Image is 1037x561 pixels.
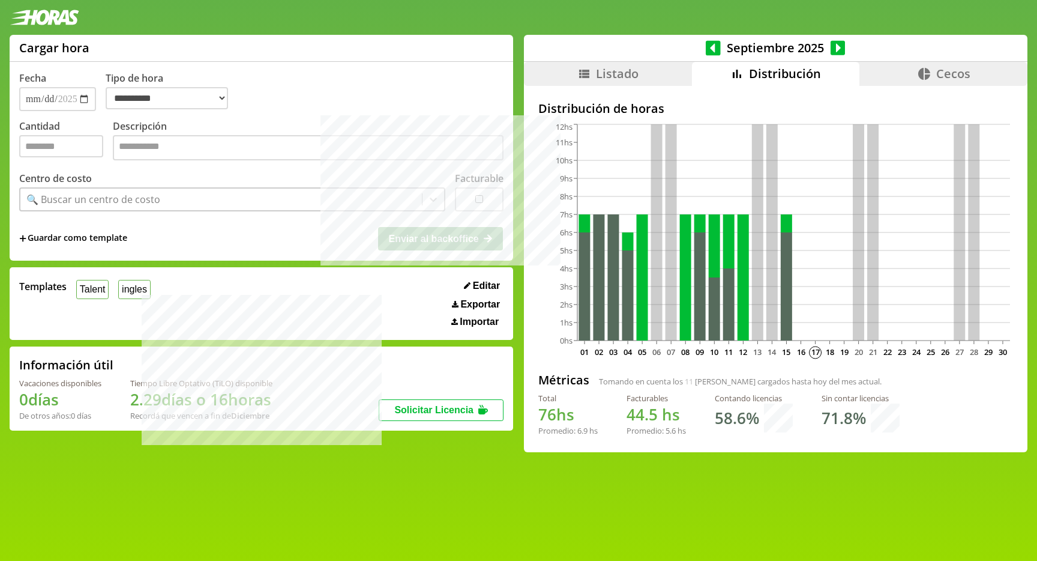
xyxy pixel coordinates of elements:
text: 26 [941,347,949,357]
text: 22 [883,347,892,357]
tspan: 1hs [560,317,573,328]
button: Talent [76,280,109,299]
textarea: Descripción [113,135,503,160]
h1: 0 días [19,389,101,410]
input: Cantidad [19,135,103,157]
span: Tomando en cuenta los [PERSON_NAME] cargados hasta hoy del mes actual. [599,376,882,387]
tspan: 10hs [556,155,573,166]
text: 30 [999,347,1007,357]
h2: Métricas [538,372,589,388]
div: Vacaciones disponibles [19,378,101,389]
text: 04 [624,347,633,357]
text: 29 [984,347,993,357]
text: 05 [638,347,646,357]
text: 16 [796,347,805,357]
span: Editar [473,280,500,291]
tspan: 8hs [560,191,573,202]
text: 07 [667,347,675,357]
div: 🔍 Buscar un centro de costo [26,193,160,206]
tspan: 6hs [560,227,573,238]
tspan: 0hs [560,335,573,346]
text: 21 [868,347,877,357]
h1: hs [627,404,686,425]
span: Templates [19,280,67,293]
text: 23 [898,347,906,357]
span: + [19,232,26,245]
text: 27 [955,347,964,357]
text: 14 [768,347,777,357]
text: 10 [710,347,718,357]
h1: 2.29 días o 16 horas [130,389,272,410]
tspan: 4hs [560,263,573,274]
text: 06 [652,347,661,357]
h2: Información útil [19,357,113,373]
text: 17 [811,347,819,357]
text: 11 [724,347,733,357]
div: Facturables [627,393,686,404]
span: 76 [538,404,556,425]
span: 11 [685,376,693,387]
label: Fecha [19,71,46,85]
span: 44.5 [627,404,658,425]
div: Sin contar licencias [822,393,900,404]
button: Editar [460,280,503,292]
img: logotipo [10,10,79,25]
text: 01 [580,347,589,357]
span: Exportar [460,299,500,310]
span: Solicitar Licencia [394,405,473,415]
span: Importar [460,317,499,327]
text: 03 [609,347,618,357]
label: Centro de costo [19,172,92,185]
div: Promedio: hs [627,425,686,436]
text: 09 [696,347,704,357]
text: 12 [739,347,747,357]
tspan: 2hs [560,299,573,310]
text: 24 [912,347,921,357]
label: Cantidad [19,120,113,163]
div: De otros años: 0 días [19,410,101,421]
b: Diciembre [231,410,269,421]
div: Recordá que vencen a fin de [130,410,272,421]
button: Exportar [448,299,503,311]
tspan: 11hs [556,137,573,148]
tspan: 12hs [556,121,573,132]
h1: 71.8 % [822,407,866,429]
span: 6.9 [577,425,588,436]
h1: Cargar hora [19,40,89,56]
h1: 58.6 % [715,407,759,429]
button: Solicitar Licencia [379,399,503,421]
label: Descripción [113,120,503,163]
text: 13 [753,347,762,357]
tspan: 3hs [560,281,573,292]
div: Total [538,393,598,404]
h2: Distribución de horas [538,100,1013,117]
label: Facturable [455,172,503,185]
text: 08 [681,347,690,357]
span: Listado [596,65,639,82]
label: Tipo de hora [106,71,238,111]
text: 28 [970,347,978,357]
text: 02 [595,347,603,357]
span: 5.6 [666,425,676,436]
text: 25 [927,347,935,357]
div: Promedio: hs [538,425,598,436]
button: ingles [118,280,150,299]
tspan: 7hs [560,209,573,220]
span: Distribución [749,65,821,82]
select: Tipo de hora [106,87,228,109]
text: 18 [825,347,834,357]
text: 20 [854,347,862,357]
h1: hs [538,404,598,425]
text: 19 [840,347,848,357]
span: +Guardar como template [19,232,127,245]
span: Septiembre 2025 [721,40,831,56]
text: 15 [782,347,790,357]
span: Cecos [936,65,970,82]
tspan: 5hs [560,245,573,256]
div: Contando licencias [715,393,793,404]
div: Tiempo Libre Optativo (TiLO) disponible [130,378,272,389]
tspan: 9hs [560,173,573,184]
